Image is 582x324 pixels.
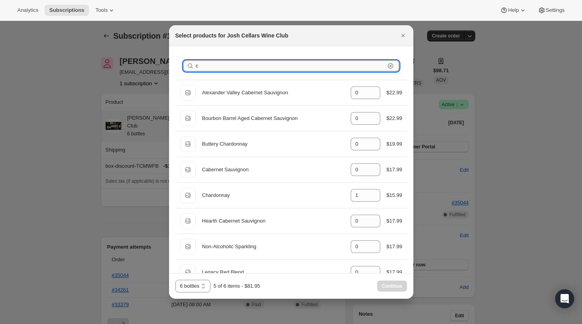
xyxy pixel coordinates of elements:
[555,289,574,308] div: Open Intercom Messenger
[202,217,344,225] div: Hearth Cabernet Sauvignon
[387,89,402,97] div: $22.99
[398,30,409,41] button: Close
[387,114,402,122] div: $22.99
[387,140,402,148] div: $19.99
[387,217,402,225] div: $17.99
[495,5,531,16] button: Help
[202,243,344,251] div: Non-Alcoholic Sparkling
[546,7,565,13] span: Settings
[45,5,89,16] button: Subscriptions
[196,60,385,71] input: Search products
[387,243,402,251] div: $17.99
[202,89,344,97] div: Alexander Valley Cabernet Sauvignon
[91,5,120,16] button: Tools
[95,7,108,13] span: Tools
[387,62,394,70] button: Clear
[202,191,344,199] div: Chardonnay
[202,114,344,122] div: Bourbon Barrel Aged Cabernet Sauvignon
[17,7,38,13] span: Analytics
[13,5,43,16] button: Analytics
[202,268,344,276] div: Legacy Red Blend
[508,7,519,13] span: Help
[202,166,344,174] div: Cabernet Sauvignon
[387,268,402,276] div: $17.99
[202,140,344,148] div: Buttery Chardonnay
[49,7,84,13] span: Subscriptions
[175,32,288,39] h2: Select products for Josh Cellars Wine Club
[387,191,402,199] div: $15.99
[533,5,569,16] button: Settings
[387,166,402,174] div: $17.99
[214,282,260,290] div: 5 of 6 items - $81.95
